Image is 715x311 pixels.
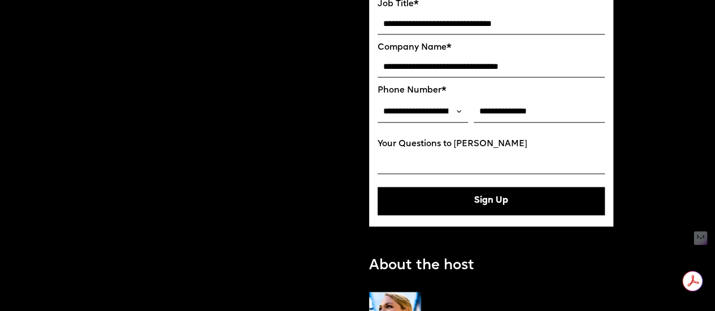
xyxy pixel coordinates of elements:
[378,43,605,53] label: Company Name
[378,86,605,96] label: Phone Number
[378,139,605,150] label: Your Questions to [PERSON_NAME]
[369,255,474,276] p: About the host
[378,187,605,215] button: Sign Up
